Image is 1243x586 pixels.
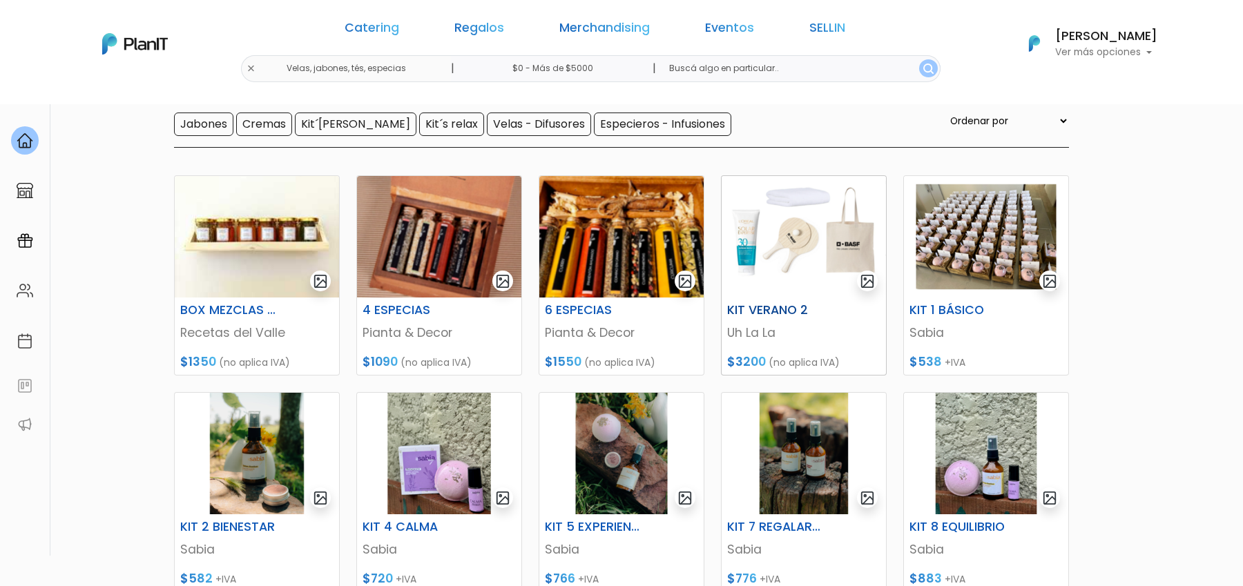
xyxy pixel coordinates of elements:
[1055,48,1157,57] p: Ver más opciones
[451,60,454,77] p: |
[809,22,845,39] a: SELLIN
[17,333,33,349] img: calendar-87d922413cdce8b2cf7b7f5f62616a5cf9e4887200fb71536465627b3292af00.svg
[356,175,522,375] a: gallery-light 4 ESPECIAS Pianta & Decor $1090 (no aplica IVA)
[727,324,880,342] p: Uh La La
[537,520,650,534] h6: KIT 5 EXPERIENCIAS
[719,303,832,318] h6: KIT VERANO 2
[313,273,329,289] img: gallery-light
[180,324,334,342] p: Recetas del Valle
[487,113,591,136] input: Velas - Difusores
[584,355,655,369] span: (no aplica IVA)
[495,273,511,289] img: gallery-light
[363,353,398,370] span: $1090
[721,175,887,375] a: gallery-light KIT VERANO 2 Uh La La $3200 (no aplica IVA)
[722,393,886,514] img: thumb_Dise%C3%B1o_sin_t%C3%ADtulo_-_2025-02-12T144929.542.png
[354,303,468,318] h6: 4 ESPECIAS
[102,33,168,55] img: PlanIt Logo
[354,520,468,534] h6: KIT 4 CALMA
[172,520,285,534] h6: KIT 2 BIENESTAR
[180,540,334,558] p: Sabia
[653,60,656,77] p: |
[495,490,511,506] img: gallery-light
[357,393,521,514] img: thumb_Dise%C3%B1o_sin_t%C3%ADtulo_-_2025-02-12T143447.553.png
[295,113,416,136] input: Kit´[PERSON_NAME]
[923,64,934,74] img: search_button-432b6d5273f82d61273b3651a40e1bd1b912527efae98b1b7a1b2c0702e16a8d.svg
[313,490,329,506] img: gallery-light
[677,490,693,506] img: gallery-light
[345,22,399,39] a: Catering
[727,540,880,558] p: Sabia
[860,490,876,506] img: gallery-light
[419,113,484,136] input: Kit´s relax
[658,55,941,82] input: Buscá algo en particular..
[909,324,1063,342] p: Sabia
[219,355,290,369] span: (no aplica IVA)
[175,393,339,514] img: thumb_Dise%C3%B1o_sin_t%C3%ADtulo_-_2025-02-12T125603.795.png
[357,176,521,297] img: thumb_Captura_de_pantalla_2025-08-27_114848.png
[1042,490,1058,506] img: gallery-light
[545,324,698,342] p: Pianta & Decor
[901,303,1014,318] h6: KIT 1 BÁSICO
[1019,28,1050,59] img: PlanIt Logo
[909,540,1063,558] p: Sabia
[175,176,339,297] img: thumb_WhatsApp_Image_2024-11-11_at_16.48.26.jpeg
[578,572,599,586] span: +IVA
[537,303,650,318] h6: 6 ESPECIAS
[545,353,581,370] span: $1550
[903,175,1069,375] a: gallery-light KIT 1 BÁSICO Sabia $538 +IVA
[454,22,504,39] a: Regalos
[677,273,693,289] img: gallery-light
[901,520,1014,534] h6: KIT 8 EQUILIBRIO
[769,355,840,369] span: (no aplica IVA)
[17,182,33,199] img: marketplace-4ceaa7011d94191e9ded77b95e3339b90024bf715f7c57f8cf31f2d8c509eaba.svg
[904,176,1068,297] img: thumb_Dise%C3%B1o_sin_t%C3%ADtulo_-_2025-02-12T125112.828.png
[17,133,33,149] img: home-e721727adea9d79c4d83392d1f703f7f8bce08238fde08b1acbfd93340b81755.svg
[904,393,1068,514] img: thumb_Dise%C3%B1o_sin_t%C3%ADtulo_-_2025-02-12T145547.799.png
[539,393,704,514] img: thumb_Dise%C3%B1o_sin_t%C3%ADtulo_-_2025-02-12T144427.764.png
[396,572,416,586] span: +IVA
[760,572,780,586] span: +IVA
[1011,26,1157,61] button: PlanIt Logo [PERSON_NAME] Ver más opciones
[71,13,199,40] div: ¿Necesitás ayuda?
[17,233,33,249] img: campaigns-02234683943229c281be62815700db0a1741e53638e28bf9629b52c665b00959.svg
[545,540,698,558] p: Sabia
[236,113,292,136] input: Cremas
[363,540,516,558] p: Sabia
[1042,273,1058,289] img: gallery-light
[705,22,754,39] a: Eventos
[180,353,216,370] span: $1350
[539,175,704,375] a: gallery-light 6 ESPECIAS Pianta & Decor $1550 (no aplica IVA)
[719,520,832,534] h6: KIT 7 REGALARSE
[1055,30,1157,43] h6: [PERSON_NAME]
[559,22,650,39] a: Merchandising
[174,175,340,375] a: gallery-light BOX MEZCLAS DE CONDIMENTOS Recetas del Valle $1350 (no aplica IVA)
[945,355,965,369] span: +IVA
[215,572,236,586] span: +IVA
[945,572,965,586] span: +IVA
[174,113,233,136] input: Jabones
[909,353,942,370] span: $538
[722,176,886,297] img: thumb_Captura_de_pantalla_2024-12-17_113835.png
[539,176,704,297] img: thumb_Captura_de_pantalla_2025-08-27_115058.png
[17,282,33,299] img: people-662611757002400ad9ed0e3c099ab2801c6687ba6c219adb57efc949bc21e19d.svg
[17,416,33,433] img: partners-52edf745621dab592f3b2c58e3bca9d71375a7ef29c3b500c9f145b62cc070d4.svg
[727,353,766,370] span: $3200
[17,378,33,394] img: feedback-78b5a0c8f98aac82b08bfc38622c3050aee476f2c9584af64705fc4e61158814.svg
[363,324,516,342] p: Pianta & Decor
[172,303,285,318] h6: BOX MEZCLAS DE CONDIMENTOS
[401,355,472,369] span: (no aplica IVA)
[247,64,256,73] img: close-6986928ebcb1d6c9903e3b54e860dbc4d054630f23adef3a32610726dff6a82b.svg
[594,113,731,136] input: Especieros - Infusiones
[860,273,876,289] img: gallery-light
